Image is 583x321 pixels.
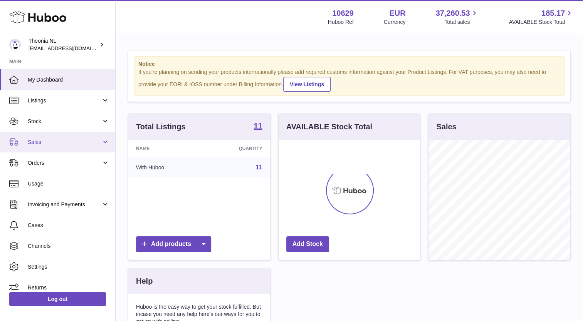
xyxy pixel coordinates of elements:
div: Huboo Ref [328,18,354,26]
span: Settings [28,263,109,271]
span: Invoicing and Payments [28,201,101,208]
a: 37,260.53 Total sales [435,8,479,26]
strong: 11 [254,122,262,130]
th: Name [128,140,203,157]
div: Currency [384,18,406,26]
span: Orders [28,159,101,167]
span: Stock [28,118,101,125]
td: With Huboo [128,157,203,177]
span: Returns [28,284,109,291]
a: Add products [136,236,211,252]
span: Total sales [444,18,479,26]
span: AVAILABLE Stock Total [509,18,574,26]
span: Sales [28,139,101,146]
a: Add Stock [286,236,329,252]
a: 11 [255,164,262,171]
span: Channels [28,242,109,250]
h3: Help [136,276,153,286]
h3: AVAILABLE Stock Total [286,122,372,132]
span: Cases [28,222,109,229]
h3: Sales [436,122,456,132]
a: View Listings [283,77,331,92]
div: Theonia NL [29,37,98,52]
h3: Total Listings [136,122,186,132]
img: info@wholesomegoods.eu [9,39,21,50]
span: [EMAIL_ADDRESS][DOMAIN_NAME] [29,45,113,51]
span: 185.17 [541,8,565,18]
span: 37,260.53 [435,8,470,18]
span: My Dashboard [28,76,109,84]
strong: 10629 [332,8,354,18]
a: 11 [254,122,262,131]
strong: Notice [138,60,560,68]
span: Listings [28,97,101,104]
span: Usage [28,180,109,187]
a: Log out [9,292,106,306]
th: Quantity [203,140,270,157]
a: 185.17 AVAILABLE Stock Total [509,8,574,26]
div: If you're planning on sending your products internationally please add required customs informati... [138,69,560,92]
strong: EUR [389,8,405,18]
